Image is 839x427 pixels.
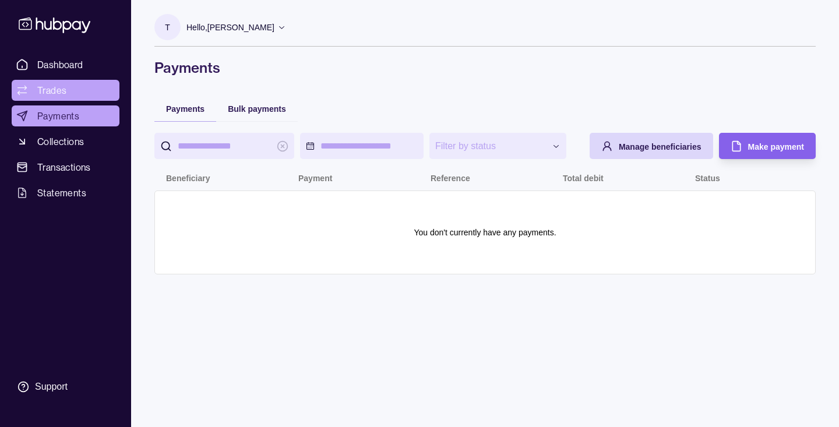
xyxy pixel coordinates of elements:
span: Dashboard [37,58,83,72]
span: Bulk payments [228,104,286,114]
span: Trades [37,83,66,97]
p: Beneficiary [166,174,210,183]
button: Manage beneficiaries [590,133,713,159]
a: Dashboard [12,54,119,75]
a: Payments [12,105,119,126]
a: Trades [12,80,119,101]
span: Make payment [748,142,804,151]
div: Support [35,380,68,393]
p: T [165,21,170,34]
p: You don't currently have any payments. [414,226,556,239]
span: Payments [37,109,79,123]
a: Collections [12,131,119,152]
a: Support [12,375,119,399]
span: Payments [166,104,205,114]
a: Statements [12,182,119,203]
button: Make payment [719,133,816,159]
span: Transactions [37,160,91,174]
p: Reference [431,174,470,183]
p: Total debit [563,174,604,183]
input: search [178,133,271,159]
h1: Payments [154,58,816,77]
span: Manage beneficiaries [619,142,701,151]
p: Payment [298,174,332,183]
span: Collections [37,135,84,149]
p: Hello, [PERSON_NAME] [186,21,274,34]
a: Transactions [12,157,119,178]
p: Status [695,174,720,183]
span: Statements [37,186,86,200]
